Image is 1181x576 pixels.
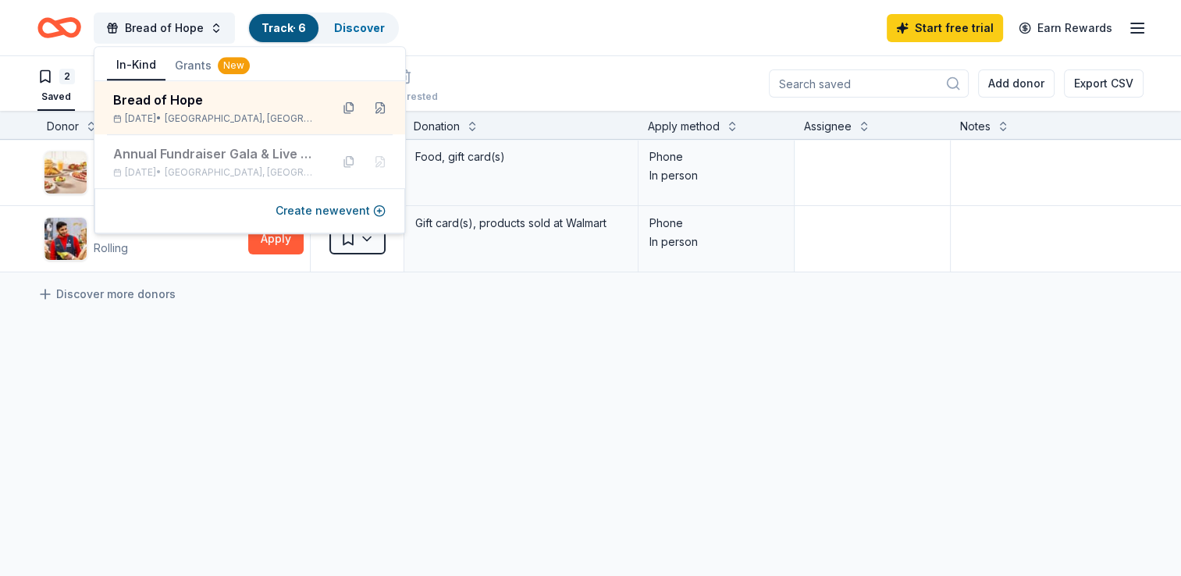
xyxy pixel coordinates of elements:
[37,91,75,103] div: Saved
[649,233,783,251] div: In person
[59,69,75,84] div: 2
[978,69,1055,98] button: Add donor
[37,62,75,111] button: 2Saved
[107,51,165,80] button: In-Kind
[44,151,87,194] img: Image for IHOP
[414,212,628,234] div: Gift card(s), products sold at Walmart
[804,117,852,136] div: Assignee
[44,151,242,194] button: Image for IHOPIHOPRolling
[649,166,783,185] div: In person
[649,148,783,166] div: Phone
[113,91,318,109] div: Bread of Hope
[1009,14,1122,42] a: Earn Rewards
[37,9,81,46] a: Home
[113,112,318,125] div: [DATE] •
[165,112,318,125] span: [GEOGRAPHIC_DATA], [GEOGRAPHIC_DATA]
[94,12,235,44] button: Bread of Hope
[94,239,128,258] div: Rolling
[218,57,250,74] div: New
[44,217,242,261] button: Image for WalmartWalmartRolling
[44,218,87,260] img: Image for Walmart
[165,166,318,179] span: [GEOGRAPHIC_DATA], [GEOGRAPHIC_DATA]
[276,201,386,220] button: Create newevent
[334,21,385,34] a: Discover
[649,214,783,233] div: Phone
[648,117,720,136] div: Apply method
[37,285,176,304] a: Discover more donors
[887,14,1003,42] a: Start free trial
[165,52,259,80] button: Grants
[1064,69,1144,98] button: Export CSV
[113,144,318,163] div: Annual Fundraiser Gala & Live Auction
[414,146,628,168] div: Food, gift card(s)
[47,117,79,136] div: Donor
[769,69,969,98] input: Search saved
[261,21,306,34] a: Track· 6
[247,12,399,44] button: Track· 6Discover
[248,223,304,254] button: Apply
[125,19,204,37] span: Bread of Hope
[414,117,460,136] div: Donation
[960,117,991,136] div: Notes
[113,166,318,179] div: [DATE] •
